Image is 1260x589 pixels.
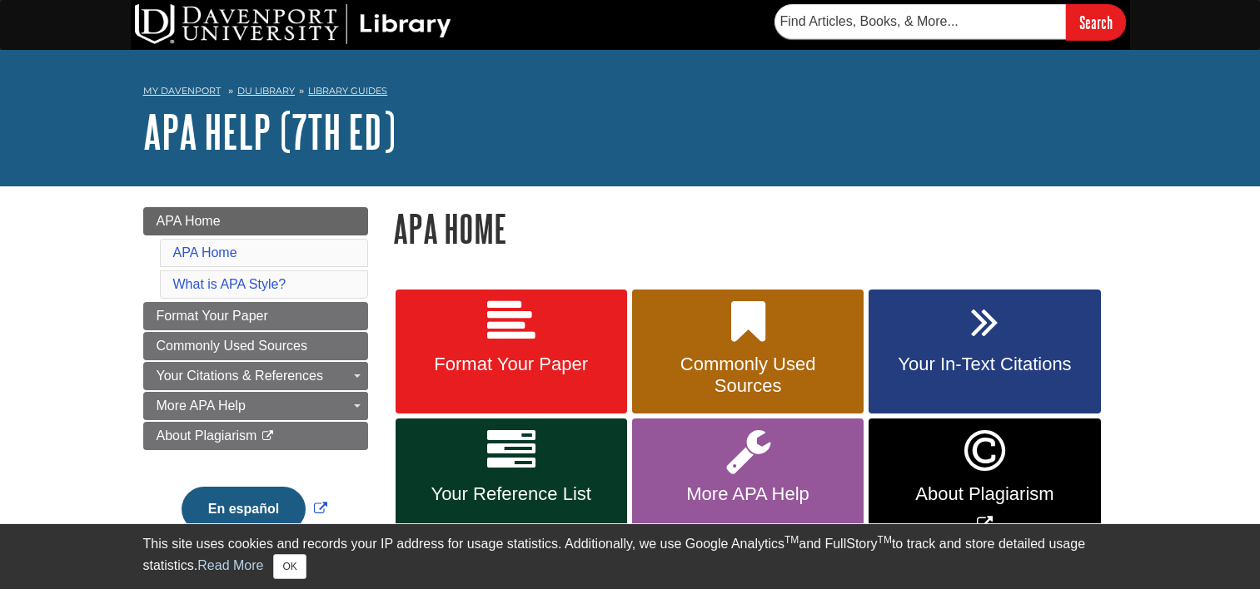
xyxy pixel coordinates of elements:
[143,84,221,98] a: My Davenport
[157,428,257,443] span: About Plagiarism
[157,309,268,323] span: Format Your Paper
[143,302,368,330] a: Format Your Paper
[197,558,263,572] a: Read More
[408,483,615,505] span: Your Reference List
[273,554,306,579] button: Close
[143,534,1118,579] div: This site uses cookies and records your IP address for usage statistics. Additionally, we use Goo...
[143,392,368,420] a: More APA Help
[396,290,627,414] a: Format Your Paper
[143,106,396,157] a: APA Help (7th Ed)
[1066,4,1126,40] input: Search
[869,290,1100,414] a: Your In-Text Citations
[645,354,851,397] span: Commonly Used Sources
[393,207,1118,250] h1: APA Home
[632,418,864,546] a: More APA Help
[143,362,368,390] a: Your Citations & References
[135,4,451,44] img: DU Library
[784,534,799,546] sup: TM
[143,80,1118,106] nav: breadcrumb
[143,422,368,450] a: About Plagiarism
[237,85,295,97] a: DU Library
[881,483,1088,505] span: About Plagiarism
[396,418,627,546] a: Your Reference List
[143,332,368,360] a: Commonly Used Sources
[177,502,331,516] a: Link opens in new window
[869,418,1100,546] a: Link opens in new window
[157,214,221,228] span: APA Home
[308,85,387,97] a: Library Guides
[878,534,892,546] sup: TM
[645,483,851,505] span: More APA Help
[632,290,864,414] a: Commonly Used Sources
[408,354,615,375] span: Format Your Paper
[881,354,1088,375] span: Your In-Text Citations
[173,245,237,260] a: APA Home
[173,277,286,291] a: What is APA Style?
[774,4,1066,39] input: Find Articles, Books, & More...
[774,4,1126,40] form: Searches DU Library's articles, books, and more
[143,207,368,235] a: APA Home
[157,339,307,353] span: Commonly Used Sources
[157,398,246,413] span: More APA Help
[157,369,323,383] span: Your Citations & References
[261,431,275,442] i: This link opens in a new window
[143,207,368,560] div: Guide Page Menu
[182,487,306,532] button: En español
